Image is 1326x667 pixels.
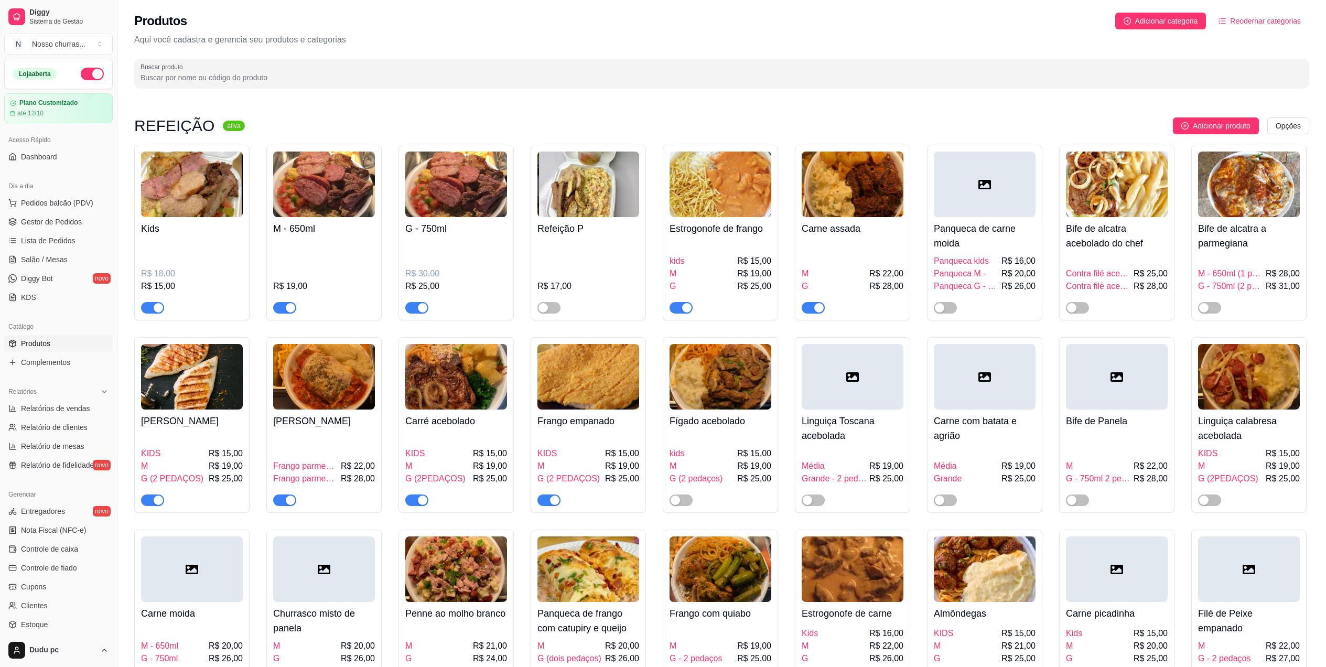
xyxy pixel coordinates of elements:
[21,217,82,227] span: Gestor de Pedidos
[4,457,113,474] a: Relatório de fidelidadenovo
[737,280,771,293] span: R$ 25,00
[21,460,94,470] span: Relatório de fidelidade
[869,652,903,665] span: R$ 26,00
[13,68,57,80] div: Loja aberta
[605,447,639,460] span: R$ 15,00
[737,447,771,460] span: R$ 15,00
[21,152,57,162] span: Dashboard
[802,606,903,621] h4: Estrogonofe de carne
[537,221,639,236] h4: Refeição P
[473,640,507,652] span: R$ 21,00
[209,447,243,460] span: R$ 15,00
[1134,460,1168,472] span: R$ 22,00
[21,422,88,433] span: Relatório de clientes
[273,414,375,428] h4: [PERSON_NAME]
[473,472,507,485] span: R$ 25,00
[4,578,113,595] a: Cupons
[1276,120,1301,132] span: Opções
[1198,460,1205,472] span: M
[4,289,113,306] a: KDS
[869,472,903,485] span: R$ 25,00
[537,344,639,410] img: product-image
[405,414,507,428] h4: Carré acebolado
[802,414,903,443] h4: Linguiça Toscana acebolada
[869,280,903,293] span: R$ 28,00
[537,652,601,665] span: G (dois pedaços)
[1134,472,1168,485] span: R$ 28,00
[4,270,113,287] a: Diggy Botnovo
[273,221,375,236] h4: M - 650ml
[4,400,113,417] a: Relatórios de vendas
[1066,652,1072,665] span: G
[273,606,375,636] h4: Churrasco misto de panela
[405,221,507,236] h4: G - 750ml
[141,640,178,652] span: M - 650ml
[537,152,639,217] img: product-image
[934,472,962,485] span: Grande
[21,273,53,284] span: Diggy Bot
[81,68,104,80] button: Alterar Status
[802,460,825,472] span: Média
[141,152,243,217] img: product-image
[1198,472,1258,485] span: G (2PEDAÇOS)
[341,652,375,665] span: R$ 26,00
[802,652,808,665] span: G
[1266,640,1300,652] span: R$ 22,00
[670,652,723,665] span: G - 2 pedaços
[934,627,953,640] span: KIDS
[670,267,676,280] span: M
[670,344,771,410] img: product-image
[4,597,113,614] a: Clientes
[141,280,243,293] div: R$ 15,00
[934,267,986,280] span: Panqueca M -
[21,235,76,246] span: Lista de Pedidos
[4,148,113,165] a: Dashboard
[405,344,507,410] img: product-image
[4,178,113,195] div: Dia a dia
[1066,280,1131,293] span: Contra filé acebolado G (dois pedaços de carne)
[869,627,903,640] span: R$ 16,00
[4,522,113,539] a: Nota Fiscal (NFC-e)
[934,255,989,267] span: Panqueca kids
[1066,460,1073,472] span: M
[4,232,113,249] a: Lista de Pedidos
[17,109,44,117] article: até 12/10
[1266,267,1300,280] span: R$ 28,00
[141,267,243,280] div: R$ 18,00
[1066,472,1131,485] span: G - 750ml 2 pedaços
[1266,280,1300,293] span: R$ 31,00
[209,460,243,472] span: R$ 19,00
[141,344,243,410] img: product-image
[1266,447,1300,460] span: R$ 15,00
[141,72,1303,83] input: Buscar produto
[141,447,160,460] span: KIDS
[1066,152,1168,217] img: product-image
[134,120,214,132] h3: REFEIÇÃO
[273,280,375,293] div: R$ 19,00
[537,414,639,428] h4: Frango empanado
[605,460,639,472] span: R$ 19,00
[537,606,639,636] h4: Panqueca de frango com catupiry e queijo
[1198,280,1264,293] span: G - 750ml (2 pedaços)
[1198,606,1300,636] h4: Filé de Peixe empanado
[802,221,903,236] h4: Carne assada
[1198,221,1300,251] h4: Bife de alcatra a parmegiana
[537,640,544,652] span: M
[1173,117,1259,134] button: Adicionar produto
[4,354,113,371] a: Complementos
[934,640,941,652] span: M
[1001,255,1036,267] span: R$ 16,00
[934,221,1036,251] h4: Panqueca de carne moida
[141,652,178,665] span: G - 750ml
[4,541,113,557] a: Controle de caixa
[21,338,50,349] span: Produtos
[1001,627,1036,640] span: R$ 15,00
[8,388,37,396] span: Relatórios
[4,419,113,436] a: Relatório de clientes
[223,121,244,131] sup: ativa
[29,646,96,655] span: Dudu pc
[209,652,243,665] span: R$ 26,00
[21,357,70,368] span: Complementos
[21,544,78,554] span: Controle de caixa
[737,640,771,652] span: R$ 19,00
